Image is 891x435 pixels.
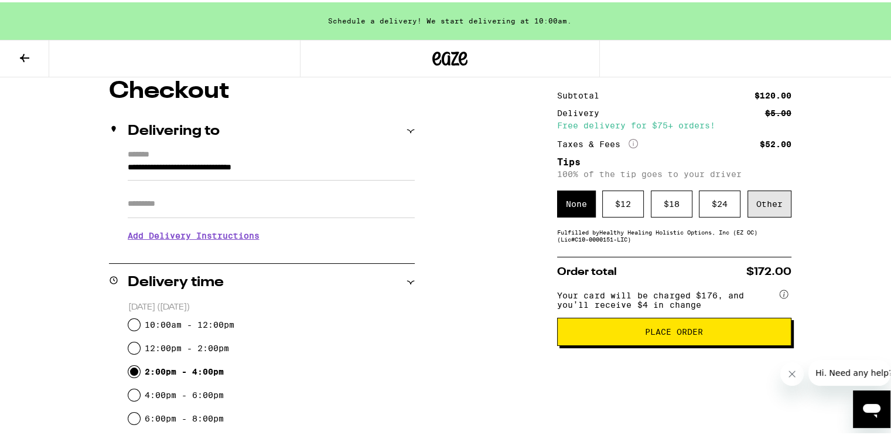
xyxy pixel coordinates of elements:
span: Order total [557,264,617,275]
h1: Checkout [109,77,415,101]
div: Taxes & Fees [557,137,638,147]
label: 4:00pm - 6:00pm [145,388,224,397]
p: [DATE] ([DATE]) [128,300,415,311]
h3: Add Delivery Instructions [128,220,415,247]
label: 2:00pm - 4:00pm [145,365,224,374]
div: Fulfilled by Healthy Healing Holistic Options, Inc (EZ OC) (Lic# C10-0000151-LIC ) [557,226,791,240]
label: 12:00pm - 2:00pm [145,341,229,351]
span: $172.00 [746,264,791,275]
div: $ 12 [602,188,644,215]
div: Free delivery for $75+ orders! [557,119,791,127]
h5: Tips [557,155,791,165]
p: We'll contact you at [PHONE_NUMBER] when we arrive [128,247,415,256]
iframe: Close message [780,360,804,383]
div: $5.00 [765,107,791,115]
span: Your card will be charged $176, and you’ll receive $4 in change [557,284,777,307]
div: $ 18 [651,188,692,215]
div: Delivery [557,107,607,115]
div: $120.00 [755,89,791,97]
h2: Delivering to [128,122,220,136]
div: $ 24 [699,188,740,215]
iframe: Message from company [808,358,890,383]
button: Place Order [557,315,791,344]
div: None [557,188,596,215]
p: 100% of the tip goes to your driver [557,167,791,176]
div: Other [747,188,791,215]
span: Hi. Need any help? [7,8,84,18]
label: 6:00pm - 8:00pm [145,412,224,421]
h2: Delivery time [128,273,224,287]
div: $52.00 [760,138,791,146]
div: Subtotal [557,89,607,97]
span: Place Order [645,325,703,334]
iframe: Button to launch messaging window [853,388,890,426]
label: 10:00am - 12:00pm [145,318,234,327]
